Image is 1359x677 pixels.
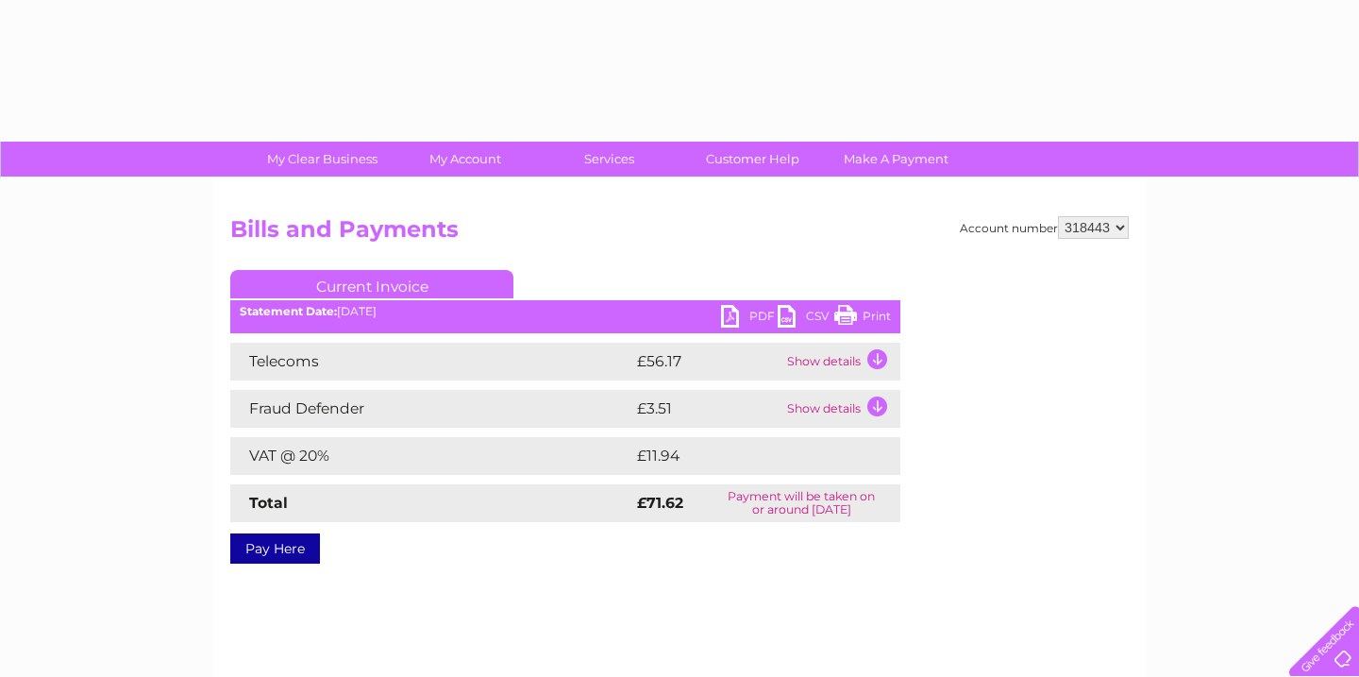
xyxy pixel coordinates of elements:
div: Account number [960,216,1129,239]
a: Make A Payment [818,142,974,177]
td: £56.17 [632,343,782,381]
td: VAT @ 20% [230,437,632,475]
td: Telecoms [230,343,632,381]
td: £3.51 [632,390,782,428]
strong: £71.62 [637,494,683,512]
a: Print [834,305,891,332]
a: My Clear Business [244,142,400,177]
strong: Total [249,494,288,512]
a: Pay Here [230,533,320,564]
td: £11.94 [632,437,859,475]
div: [DATE] [230,305,900,318]
a: My Account [388,142,544,177]
a: Current Invoice [230,270,513,298]
a: Customer Help [675,142,830,177]
a: PDF [721,305,778,332]
td: Show details [782,390,900,428]
a: CSV [778,305,834,332]
a: Services [531,142,687,177]
h2: Bills and Payments [230,216,1129,252]
td: Show details [782,343,900,381]
b: Statement Date: [240,304,337,318]
td: Fraud Defender [230,390,632,428]
td: Payment will be taken on or around [DATE] [702,484,900,522]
